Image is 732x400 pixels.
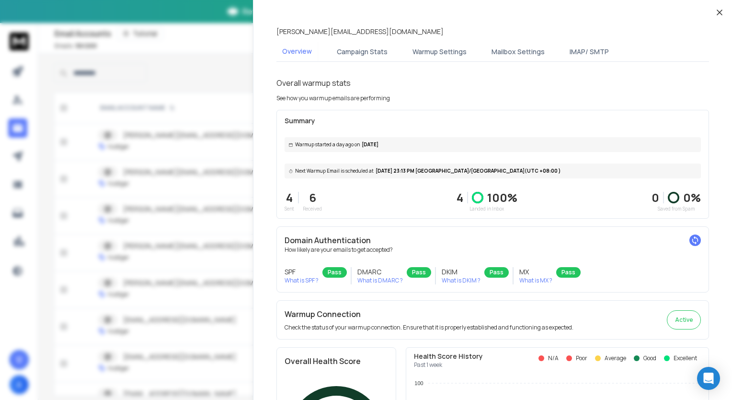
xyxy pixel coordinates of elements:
p: 6 [303,190,322,205]
p: What is SPF ? [285,277,319,284]
p: What is DMARC ? [357,277,403,284]
p: Excellent [674,354,697,362]
h3: MX [519,267,552,277]
p: See how you warmup emails are performing [276,94,390,102]
p: Landed in Inbox [457,205,517,212]
span: Next Warmup Email is scheduled at [295,167,374,175]
button: Active [667,310,701,329]
h1: Overall warmup stats [276,77,351,89]
h2: Overall Health Score [285,355,388,367]
h3: SPF [285,267,319,277]
h2: Warmup Connection [285,308,573,320]
div: Pass [407,267,431,278]
p: Received [303,205,322,212]
button: Overview [276,41,318,63]
span: Warmup started a day ago on [295,141,360,148]
div: Pass [556,267,581,278]
p: 100 % [487,190,517,205]
p: 0 % [683,190,701,205]
div: Open Intercom Messenger [697,367,720,390]
button: Campaign Stats [331,41,393,62]
p: Poor [576,354,587,362]
button: Warmup Settings [407,41,472,62]
p: 4 [457,190,463,205]
p: 4 [285,190,294,205]
p: Saved from Spam [652,205,701,212]
p: Health Score History [414,352,483,361]
h2: Domain Authentication [285,235,701,246]
tspan: 100 [414,380,423,386]
p: [PERSON_NAME][EMAIL_ADDRESS][DOMAIN_NAME] [276,27,444,36]
div: [DATE] [285,137,701,152]
p: What is MX ? [519,277,552,284]
p: Summary [285,116,701,126]
p: N/A [548,354,559,362]
div: Pass [484,267,509,278]
div: [DATE] 23:13 PM [GEOGRAPHIC_DATA]/[GEOGRAPHIC_DATA] (UTC +08:00 ) [285,164,701,178]
button: IMAP/ SMTP [564,41,615,62]
p: What is DKIM ? [442,277,480,284]
p: How likely are your emails to get accepted? [285,246,701,254]
button: Mailbox Settings [486,41,550,62]
h3: DKIM [442,267,480,277]
h3: DMARC [357,267,403,277]
p: Good [643,354,656,362]
p: Past 1 week [414,361,483,369]
strong: 0 [652,189,659,205]
p: Sent [285,205,294,212]
p: Check the status of your warmup connection. Ensure that it is properly established and functionin... [285,324,573,331]
div: Pass [322,267,347,278]
p: Average [605,354,626,362]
